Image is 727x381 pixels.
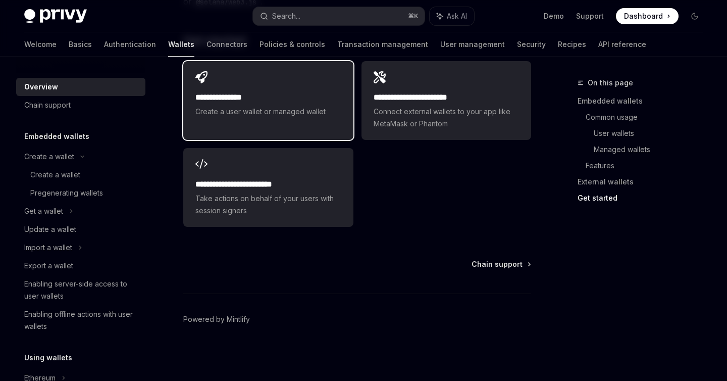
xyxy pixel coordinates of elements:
a: Policies & controls [259,32,325,57]
span: Ask AI [447,11,467,21]
a: Demo [544,11,564,21]
a: User management [440,32,505,57]
a: Enabling server-side access to user wallets [16,275,145,305]
a: Managed wallets [594,141,711,158]
a: Features [586,158,711,174]
a: Connectors [206,32,247,57]
a: Enabling offline actions with user wallets [16,305,145,336]
a: Embedded wallets [578,93,711,109]
button: Ask AI [430,7,474,25]
button: Search...⌘K [253,7,424,25]
span: On this page [588,77,633,89]
a: Powered by Mintlify [183,314,250,324]
a: Support [576,11,604,21]
a: Common usage [586,109,711,125]
button: Toggle dark mode [687,8,703,24]
div: Get a wallet [24,205,63,217]
div: Search... [272,10,300,22]
a: Wallets [168,32,194,57]
a: Chain support [472,259,530,269]
a: Get started [578,190,711,206]
span: Take actions on behalf of your users with session signers [195,193,341,217]
a: Pregenerating wallets [16,184,145,202]
a: User wallets [594,125,711,141]
div: Overview [24,81,58,93]
a: Create a wallet [16,166,145,184]
a: Dashboard [616,8,679,24]
div: Enabling offline actions with user wallets [24,308,139,332]
a: External wallets [578,174,711,190]
div: Pregenerating wallets [30,187,103,199]
span: ⌘ K [408,12,419,20]
div: Export a wallet [24,260,73,272]
span: Create a user wallet or managed wallet [195,106,341,118]
a: Security [517,32,546,57]
span: Dashboard [624,11,663,21]
h5: Embedded wallets [24,130,89,142]
span: Chain support [472,259,523,269]
div: Import a wallet [24,242,72,254]
a: API reference [598,32,646,57]
a: Recipes [558,32,586,57]
div: Create a wallet [24,151,74,163]
div: Update a wallet [24,223,76,235]
a: Transaction management [337,32,428,57]
div: Chain support [24,99,71,111]
a: Update a wallet [16,220,145,239]
img: dark logo [24,9,87,23]
a: Chain support [16,96,145,114]
span: Connect external wallets to your app like MetaMask or Phantom [374,106,519,130]
h5: Using wallets [24,352,72,364]
div: Create a wallet [30,169,80,181]
a: Welcome [24,32,57,57]
a: Overview [16,78,145,96]
a: Authentication [104,32,156,57]
a: Export a wallet [16,257,145,275]
a: Basics [69,32,92,57]
div: Enabling server-side access to user wallets [24,278,139,302]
